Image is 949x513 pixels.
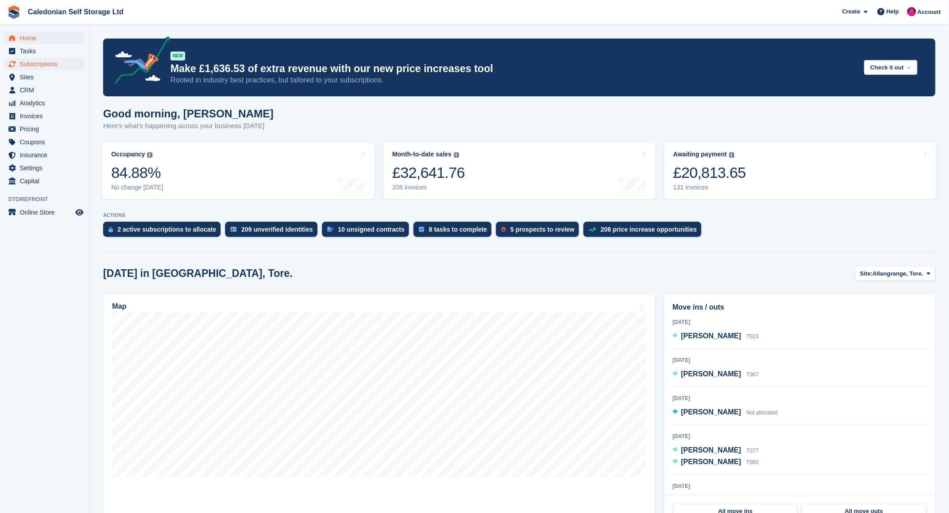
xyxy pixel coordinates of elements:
button: Site: Allangrange, Tore. [855,266,936,281]
span: Analytics [20,97,74,109]
a: menu [4,97,85,109]
img: price-adjustments-announcement-icon-8257ccfd72463d97f412b2fc003d46551f7dbcb40ab6d574587a9cd5c0d94... [107,36,170,87]
span: [PERSON_NAME] [681,370,741,378]
div: 5 prospects to review [510,226,575,233]
span: [PERSON_NAME] [681,332,741,340]
div: 208 price increase opportunities [601,226,697,233]
div: 131 invoices [673,184,746,191]
div: 8 tasks to complete [429,226,487,233]
span: Create [842,7,860,16]
div: 10 unsigned contracts [338,226,405,233]
p: Here's what's happening across your business [DATE] [103,121,274,131]
a: menu [4,58,85,70]
img: active_subscription_to_allocate_icon-d502201f5373d7db506a760aba3b589e785aa758c864c3986d89f69b8ff3... [109,227,113,233]
div: NEW [170,52,185,60]
img: task-75834270c22a3079a89374b754ae025e5fb1db73e45f91037f5363f120a921f8.svg [419,227,424,232]
a: menu [4,136,85,148]
h2: Move ins / outs [673,302,927,313]
span: T023 [746,333,758,340]
img: price_increase_opportunities-93ffe204e8149a01c8c9dc8f82e8f89637d9d84a8eef4429ea346261dce0b2c0.svg [589,228,596,232]
span: Pricing [20,123,74,135]
a: 10 unsigned contracts [322,222,414,241]
span: T067 [746,371,758,378]
img: prospect-51fa495bee0391a8d652442698ab0144808aea92771e9ea1ae160a38d050c398.svg [501,227,506,232]
a: Preview store [74,207,85,218]
div: No change [DATE] [111,184,163,191]
div: Awaiting payment [673,151,727,158]
span: Coupons [20,136,74,148]
a: Month-to-date sales £32,641.76 208 invoices [383,142,656,199]
div: Occupancy [111,151,145,158]
div: 209 unverified identities [241,226,313,233]
span: Site: [860,269,873,278]
a: menu [4,45,85,57]
img: icon-info-grey-7440780725fd019a000dd9b08b2336e03edf1995a4989e88bcd33f0948082b44.svg [729,152,735,158]
h2: Map [112,302,126,310]
span: Online Store [20,206,74,219]
span: Allangrange, Tore. [873,269,923,278]
div: [DATE] [673,432,927,440]
a: 8 tasks to complete [414,222,496,241]
div: [DATE] [673,394,927,402]
span: Capital [20,175,74,187]
div: 84.88% [111,164,163,182]
img: verify_identity-adf6edd0f0f0b5bbfe63781bf79b02c33cf7c696d77639b501bdc392416b5a36.svg [231,227,237,232]
a: menu [4,162,85,174]
a: 209 unverified identities [225,222,322,241]
a: menu [4,71,85,83]
a: menu [4,110,85,122]
span: Home [20,32,74,44]
p: Rooted in industry best practices, but tailored to your subscriptions. [170,75,857,85]
a: [PERSON_NAME] T067 [673,369,759,380]
img: stora-icon-8386f47178a22dfd0bd8f6a31ec36ba5ce8667c1dd55bd0f319d3a0aa187defe.svg [7,5,21,19]
span: Invoices [20,110,74,122]
a: menu [4,149,85,161]
span: Settings [20,162,74,174]
a: menu [4,175,85,187]
div: [DATE] [673,356,927,364]
p: ACTIONS [103,212,936,218]
span: Subscriptions [20,58,74,70]
span: Insurance [20,149,74,161]
a: Caledonian Self Storage Ltd [24,4,127,19]
a: menu [4,84,85,96]
a: [PERSON_NAME] T065 [673,457,759,468]
span: Not allocated [746,410,778,416]
a: [PERSON_NAME] Not allocated [673,407,778,418]
span: Help [887,7,899,16]
div: [DATE] [673,318,927,326]
button: Check it out → [864,60,918,75]
h1: Good morning, [PERSON_NAME] [103,108,274,120]
a: [PERSON_NAME] T077 [673,445,759,457]
a: [PERSON_NAME] T023 [673,331,759,342]
a: 2 active subscriptions to allocate [103,222,225,241]
img: icon-info-grey-7440780725fd019a000dd9b08b2336e03edf1995a4989e88bcd33f0948082b44.svg [147,152,152,158]
span: T077 [746,448,758,454]
span: Sites [20,71,74,83]
span: Storefront [8,195,89,204]
div: 2 active subscriptions to allocate [118,226,216,233]
img: contract_signature_icon-13c848040528278c33f63329250d36e43548de30e8caae1d1a13099fd9432cc5.svg [327,227,334,232]
p: Make £1,636.53 of extra revenue with our new price increases tool [170,62,857,75]
div: £32,641.76 [392,164,465,182]
a: 208 price increase opportunities [583,222,706,241]
h2: [DATE] in [GEOGRAPHIC_DATA], Tore. [103,267,293,280]
span: [PERSON_NAME] [681,458,741,466]
a: Awaiting payment £20,813.65 131 invoices [664,142,936,199]
span: T065 [746,459,758,466]
div: Month-to-date sales [392,151,452,158]
span: [PERSON_NAME] [681,408,741,416]
a: 5 prospects to review [496,222,583,241]
a: menu [4,206,85,219]
span: Tasks [20,45,74,57]
div: £20,813.65 [673,164,746,182]
a: menu [4,123,85,135]
a: Occupancy 84.88% No change [DATE] [102,142,374,199]
span: [PERSON_NAME] [681,446,741,454]
img: Donald Mathieson [907,7,916,16]
span: CRM [20,84,74,96]
div: 208 invoices [392,184,465,191]
img: icon-info-grey-7440780725fd019a000dd9b08b2336e03edf1995a4989e88bcd33f0948082b44.svg [454,152,459,158]
a: menu [4,32,85,44]
span: Account [918,8,941,17]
